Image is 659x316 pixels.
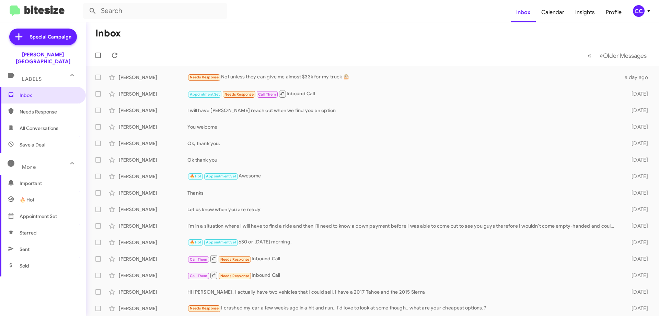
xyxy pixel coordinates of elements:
[119,173,187,180] div: [PERSON_NAME]
[621,156,654,163] div: [DATE]
[20,262,29,269] span: Sold
[83,3,227,19] input: Search
[187,238,621,246] div: 630 or [DATE] morning.
[187,206,621,213] div: Let us know when you are ready
[119,123,187,130] div: [PERSON_NAME]
[187,222,621,229] div: I'm in a situation where I will have to find a ride and then I'll need to know a down payment bef...
[621,189,654,196] div: [DATE]
[9,29,77,45] a: Special Campaign
[190,240,201,244] span: 🔥 Hot
[224,92,254,97] span: Needs Response
[621,272,654,279] div: [DATE]
[119,272,187,279] div: [PERSON_NAME]
[20,246,30,253] span: Sent
[599,51,603,60] span: »
[187,89,621,98] div: Inbound Call
[22,164,36,170] span: More
[187,189,621,196] div: Thanks
[119,189,187,196] div: [PERSON_NAME]
[20,229,37,236] span: Starred
[190,274,208,278] span: Call Them
[20,213,57,220] span: Appointment Set
[206,240,236,244] span: Appointment Set
[187,123,621,130] div: You welcome
[600,2,627,22] a: Profile
[187,73,621,81] div: Not unless they can give me almost $33k for my truck 🤷🏼
[30,33,71,40] span: Special Campaign
[206,174,236,178] span: Appointment Set
[20,141,45,148] span: Save a Deal
[621,140,654,147] div: [DATE]
[190,75,219,79] span: Needs Response
[621,123,654,130] div: [DATE]
[20,92,78,99] span: Inbox
[621,255,654,262] div: [DATE]
[187,140,621,147] div: Ok, thank you.
[190,92,220,97] span: Appointment Set
[621,74,654,81] div: a day ago
[187,107,621,114] div: I will have [PERSON_NAME] reach out when we find you an option
[536,2,570,22] a: Calendar
[20,108,78,115] span: Needs Response
[20,180,78,187] span: Important
[621,239,654,246] div: [DATE]
[621,206,654,213] div: [DATE]
[119,206,187,213] div: [PERSON_NAME]
[570,2,600,22] a: Insights
[119,222,187,229] div: [PERSON_NAME]
[621,288,654,295] div: [DATE]
[621,107,654,114] div: [DATE]
[627,5,651,17] button: CC
[621,173,654,180] div: [DATE]
[119,74,187,81] div: [PERSON_NAME]
[621,222,654,229] div: [DATE]
[187,156,621,163] div: Ok thank you
[187,172,621,180] div: Awesome
[20,125,58,132] span: All Conversations
[95,28,121,39] h1: Inbox
[119,140,187,147] div: [PERSON_NAME]
[119,255,187,262] div: [PERSON_NAME]
[220,257,250,262] span: Needs Response
[187,271,621,280] div: Inbound Call
[20,196,34,203] span: 🔥 Hot
[583,48,596,63] button: Previous
[187,304,621,312] div: I crashed my car a few weeks ago in a hit and run.. I'd love to look at some though.. what are yo...
[621,305,654,312] div: [DATE]
[187,254,621,263] div: Inbound Call
[190,174,201,178] span: 🔥 Hot
[187,288,621,295] div: Hi [PERSON_NAME], I actually have two vehicles that I could sell. I have a 2017 Tahoe and the 201...
[119,288,187,295] div: [PERSON_NAME]
[190,306,219,310] span: Needs Response
[119,305,187,312] div: [PERSON_NAME]
[621,90,654,97] div: [DATE]
[588,51,591,60] span: «
[584,48,651,63] nav: Page navigation example
[119,90,187,97] div: [PERSON_NAME]
[220,274,250,278] span: Needs Response
[119,107,187,114] div: [PERSON_NAME]
[595,48,651,63] button: Next
[633,5,645,17] div: CC
[22,76,42,82] span: Labels
[119,239,187,246] div: [PERSON_NAME]
[603,52,647,59] span: Older Messages
[258,92,276,97] span: Call Them
[190,257,208,262] span: Call Them
[511,2,536,22] a: Inbox
[119,156,187,163] div: [PERSON_NAME]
